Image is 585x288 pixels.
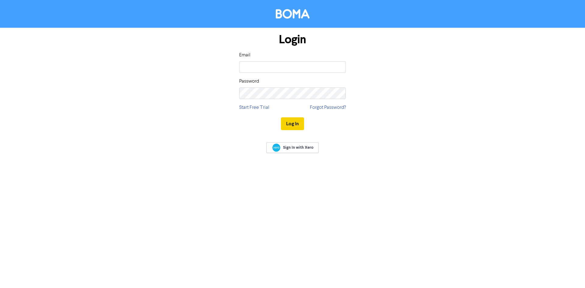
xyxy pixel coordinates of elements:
[281,117,304,130] button: Log In
[239,33,346,47] h1: Login
[283,145,314,150] span: Sign In with Xero
[239,52,250,59] label: Email
[272,144,280,152] img: Xero logo
[239,104,269,111] a: Start Free Trial
[276,9,310,19] img: BOMA Logo
[310,104,346,111] a: Forgot Password?
[266,142,319,153] a: Sign In with Xero
[239,78,259,85] label: Password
